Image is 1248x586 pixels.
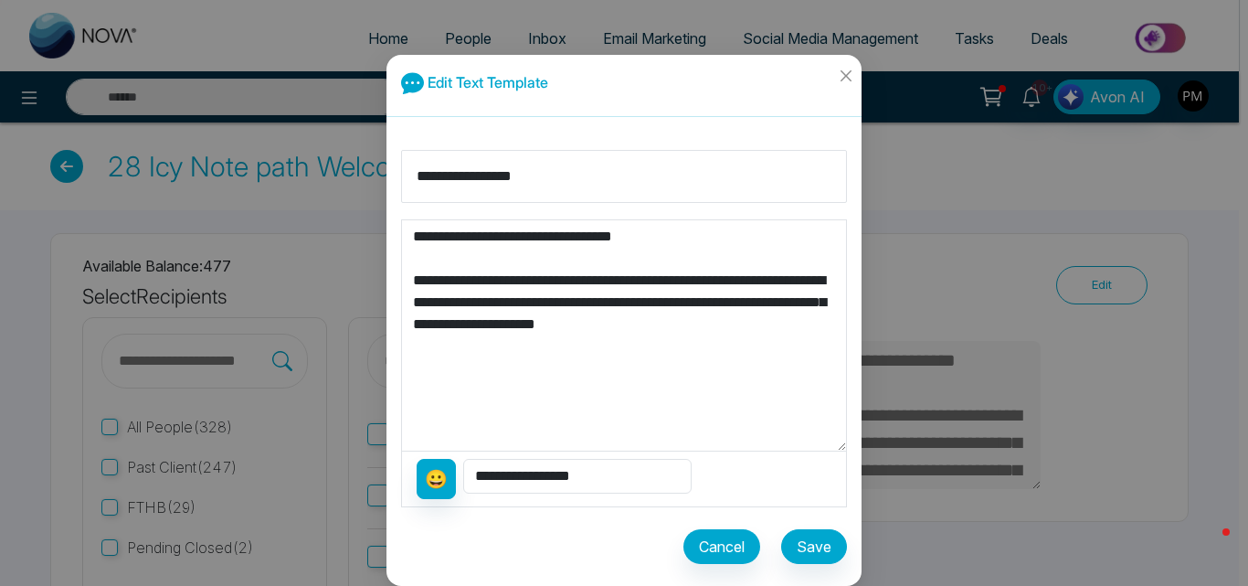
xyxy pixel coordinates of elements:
button: Cancel [683,529,760,564]
span: Edit Text Template [428,73,548,91]
button: Close [830,55,862,104]
span: close [839,69,853,83]
button: 😀 [417,459,456,499]
button: Save [781,529,847,564]
iframe: Intercom live chat [1186,524,1230,568]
